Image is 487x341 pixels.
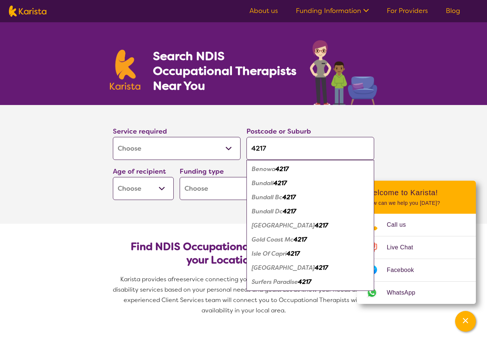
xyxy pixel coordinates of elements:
[357,282,476,304] a: Web link opens in a new tab.
[180,167,224,176] label: Funding type
[110,50,140,90] img: Karista logo
[275,165,289,173] em: 4217
[250,219,370,233] div: Chevron Island 4217
[250,204,370,219] div: Bundall Dc 4217
[387,219,415,230] span: Call us
[310,40,377,105] img: occupational-therapy
[296,6,369,15] a: Funding Information
[252,264,315,272] em: [GEOGRAPHIC_DATA]
[274,179,287,187] em: 4217
[455,311,476,332] button: Channel Menu
[287,250,300,258] em: 4217
[282,193,296,201] em: 4217
[9,6,46,17] img: Karista logo
[252,165,275,173] em: Benowa
[252,236,294,243] em: Gold Coast Mc
[171,275,183,283] span: free
[387,265,423,276] span: Facebook
[250,190,370,204] div: Bundall Bc 4217
[298,278,311,286] em: 4217
[250,247,370,261] div: Isle Of Capri 4217
[357,181,476,304] div: Channel Menu
[250,233,370,247] div: Gold Coast Mc 4217
[250,162,370,176] div: Benowa 4217
[387,6,428,15] a: For Providers
[252,207,283,215] em: Bundall Dc
[387,242,422,253] span: Live Chat
[119,240,368,267] h2: Find NDIS Occupational Therapists based on your Location & Needs
[366,188,467,197] h2: Welcome to Karista!
[252,179,274,187] em: Bundall
[252,193,282,201] em: Bundall Bc
[246,137,374,160] input: Type
[252,278,298,286] em: Surfers Paradise
[446,6,460,15] a: Blog
[113,127,167,136] label: Service required
[250,275,370,289] div: Surfers Paradise 4217
[252,250,287,258] em: Isle Of Capri
[366,200,467,206] p: How can we help you [DATE]?
[294,236,307,243] em: 4217
[250,261,370,275] div: Main Beach 4217
[315,222,328,229] em: 4217
[250,176,370,190] div: Bundall 4217
[357,214,476,304] ul: Choose channel
[113,167,166,176] label: Age of recipient
[120,275,171,283] span: Karista provides a
[387,287,424,298] span: WhatsApp
[113,275,376,314] span: service connecting you with Occupational Therapists and other disability services based on your p...
[252,222,315,229] em: [GEOGRAPHIC_DATA]
[315,264,328,272] em: 4217
[153,49,297,93] h1: Search NDIS Occupational Therapists Near You
[283,207,296,215] em: 4217
[249,6,278,15] a: About us
[246,127,311,136] label: Postcode or Suburb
